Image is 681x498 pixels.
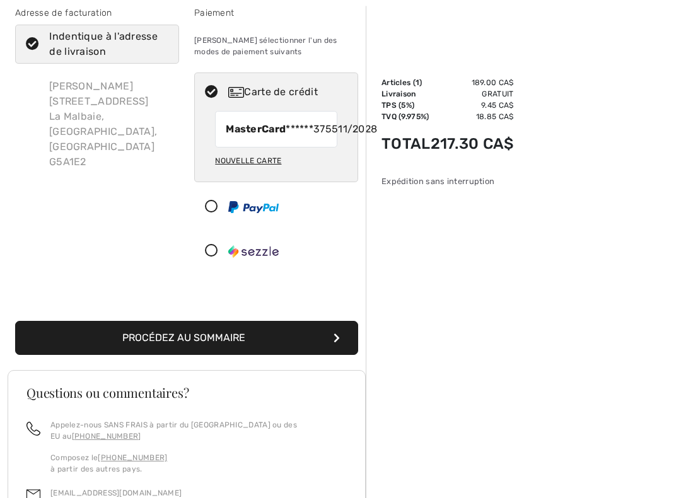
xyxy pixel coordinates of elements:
div: Adresse de facturation [15,7,179,20]
h3: Questions ou commentaires? [26,387,347,400]
div: Indentique à l'adresse de livraison [49,30,160,60]
a: [EMAIL_ADDRESS][DOMAIN_NAME] [50,489,182,498]
td: Livraison [381,88,431,100]
a: [PHONE_NUMBER] [98,454,167,463]
div: Carte de crédit [228,85,349,100]
img: Carte de crédit [228,88,244,98]
td: Total [381,122,431,165]
strong: MasterCard [226,124,286,136]
td: 18.85 CA$ [431,111,514,122]
td: 217.30 CA$ [431,122,514,165]
div: Nouvelle carte [215,151,281,172]
td: Gratuit [431,88,514,100]
div: Expédition sans interruption [381,175,514,187]
td: TPS (5%) [381,100,431,111]
td: 189.00 CA$ [431,77,514,88]
a: [PHONE_NUMBER] [72,432,141,441]
div: Paiement [194,7,358,20]
button: Procédez au sommaire [15,321,358,356]
span: 1 [416,78,419,87]
td: 9.45 CA$ [431,100,514,111]
img: PayPal [228,202,279,214]
div: [PERSON_NAME] [STREET_ADDRESS] La Malbaie, [GEOGRAPHIC_DATA], [GEOGRAPHIC_DATA] G5A1E2 [39,69,179,180]
td: TVQ (9.975%) [381,111,431,122]
img: call [26,422,40,436]
td: Articles ( ) [381,77,431,88]
div: [PERSON_NAME] sélectionner l'un des modes de paiement suivants [194,25,358,68]
p: Composez le à partir des autres pays. [50,453,347,475]
p: Appelez-nous SANS FRAIS à partir du [GEOGRAPHIC_DATA] ou des EU au [50,420,347,443]
span: 11/2028 [338,122,377,137]
img: Sezzle [228,246,279,258]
